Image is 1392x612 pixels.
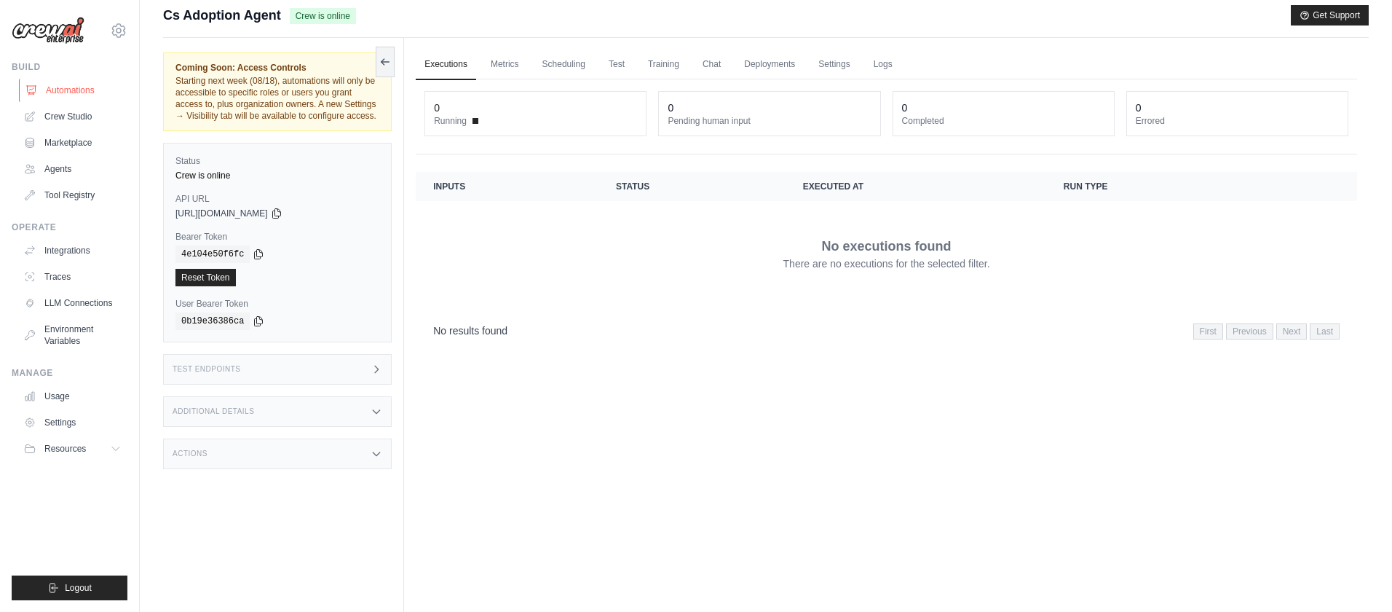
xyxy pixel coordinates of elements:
[416,172,1357,349] section: Crew executions table
[17,385,127,408] a: Usage
[290,8,356,24] span: Crew is online
[1193,323,1340,340] nav: Pagination
[17,318,127,353] a: Environment Variables
[12,367,127,379] div: Manage
[416,172,598,201] th: Inputs
[17,157,127,181] a: Agents
[175,155,379,167] label: Status
[482,50,528,80] a: Metrics
[173,450,207,458] h3: Actions
[434,101,440,115] div: 0
[416,50,476,80] a: Executions
[44,443,86,455] span: Resources
[17,184,127,207] a: Tool Registry
[17,105,127,128] a: Crew Studio
[1310,323,1340,340] span: Last
[668,115,871,127] dt: Pending human input
[12,221,127,233] div: Operate
[19,79,129,102] a: Automations
[639,50,688,80] a: Training
[175,298,379,310] label: User Bearer Token
[902,115,1105,127] dt: Completed
[822,236,952,256] p: No executions found
[175,246,250,263] code: 4e104e50f6fc
[1136,115,1339,127] dt: Errored
[17,265,127,289] a: Traces
[786,172,1046,201] th: Executed at
[65,582,92,594] span: Logout
[175,313,250,330] code: 0b19e36386ca
[902,101,908,115] div: 0
[17,131,127,154] a: Marketplace
[668,101,673,115] div: 0
[17,437,127,460] button: Resources
[600,50,633,80] a: Test
[434,115,467,127] span: Running
[433,323,507,338] p: No results found
[865,50,901,80] a: Logs
[163,5,281,25] span: Cs Adoption Agent
[534,50,594,80] a: Scheduling
[735,50,804,80] a: Deployments
[175,62,379,74] span: Coming Soon: Access Controls
[12,576,127,600] button: Logout
[783,256,990,271] p: There are no executions for the selected filter.
[1276,323,1308,340] span: Next
[173,365,241,374] h3: Test Endpoints
[1193,323,1223,340] span: First
[1319,542,1392,612] iframe: Chat Widget
[12,61,127,73] div: Build
[1046,172,1262,201] th: Run Type
[175,231,379,243] label: Bearer Token
[17,291,127,315] a: LLM Connections
[175,269,236,286] a: Reset Token
[175,208,268,219] span: [URL][DOMAIN_NAME]
[175,193,379,205] label: API URL
[1136,101,1142,115] div: 0
[173,407,254,416] h3: Additional Details
[17,411,127,434] a: Settings
[694,50,729,80] a: Chat
[175,170,379,181] div: Crew is online
[1291,5,1369,25] button: Get Support
[416,312,1357,349] nav: Pagination
[1226,323,1273,340] span: Previous
[12,17,84,44] img: Logo
[810,50,858,80] a: Settings
[598,172,786,201] th: Status
[175,76,376,121] span: Starting next week (08/18), automations will only be accessible to specific roles or users you gr...
[17,239,127,262] a: Integrations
